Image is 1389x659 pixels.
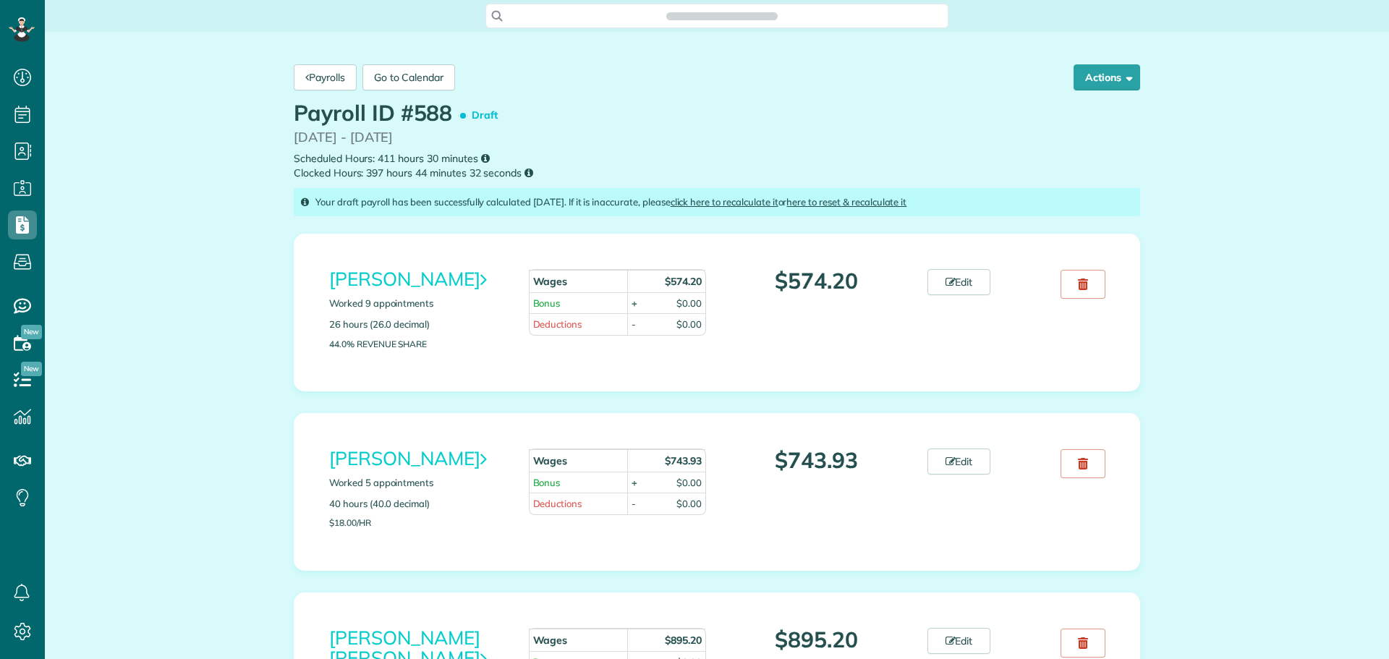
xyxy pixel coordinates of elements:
div: - [632,318,636,331]
a: click here to recalculate it [671,196,778,208]
a: here to reset & recalculate it [786,196,906,208]
strong: $743.93 [665,454,702,467]
strong: $574.20 [665,275,702,288]
p: 40 hours (40.0 decimal) [329,497,507,511]
a: [PERSON_NAME] [329,446,486,470]
span: Draft [463,103,504,128]
div: $0.00 [676,476,702,490]
div: + [632,476,637,490]
small: Scheduled Hours: 411 hours 30 minutes Clocked Hours: 397 hours 44 minutes 32 seconds [294,151,1140,181]
div: $0.00 [676,297,702,310]
strong: $895.20 [665,634,702,647]
span: New [21,325,42,339]
div: $0.00 [676,497,702,511]
div: - [632,497,636,511]
td: Deductions [529,493,628,514]
span: New [21,362,42,376]
div: + [632,297,637,310]
div: $0.00 [676,318,702,331]
strong: Wages [533,454,568,467]
p: 26 hours (26.0 decimal) [329,318,507,331]
a: Go to Calendar [362,64,455,90]
a: Edit [927,628,991,654]
p: $574.20 [728,269,906,293]
span: Search ZenMaid… [681,9,763,23]
a: Edit [927,448,991,475]
a: Payrolls [294,64,357,90]
p: [DATE] - [DATE] [294,128,1140,148]
a: Edit [927,269,991,295]
strong: Wages [533,634,568,647]
p: 44.0% Revenue Share [329,339,507,349]
p: $743.93 [728,448,906,472]
div: Your draft payroll has been successfully calculated [DATE]. If it is inaccurate, please or [294,188,1140,216]
a: [PERSON_NAME] [329,267,486,291]
strong: Wages [533,275,568,288]
td: Bonus [529,472,628,493]
p: $895.20 [728,628,906,652]
td: Deductions [529,313,628,335]
h1: Payroll ID #588 [294,101,504,128]
td: Bonus [529,292,628,314]
p: $18.00/hr [329,518,507,527]
p: Worked 9 appointments [329,297,507,310]
p: Worked 5 appointments [329,476,507,490]
button: Actions [1074,64,1140,90]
